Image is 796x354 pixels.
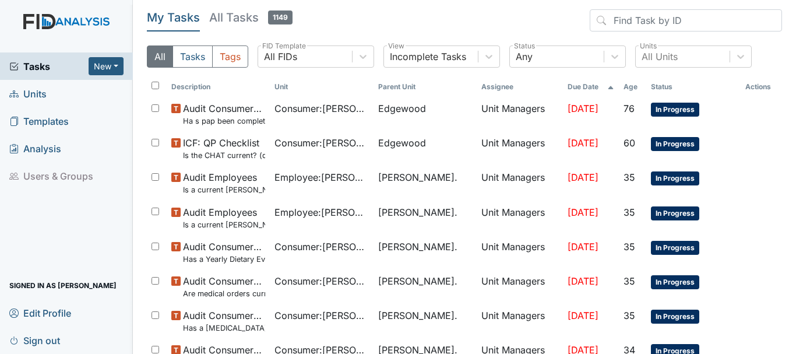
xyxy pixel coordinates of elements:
td: Unit Managers [477,97,563,131]
span: Audit Consumers Charts Are medical orders current (ninety days)? [183,274,265,299]
th: Toggle SortBy [619,77,646,97]
span: In Progress [651,103,699,117]
button: New [89,57,124,75]
button: Tags [212,45,248,68]
span: Audit Employees Is a current MANDT Training certificate found in the file (1 year)? [183,170,265,195]
input: Toggle All Rows Selected [152,82,159,89]
span: Edit Profile [9,304,71,322]
th: Toggle SortBy [646,77,741,97]
span: Consumer : [PERSON_NAME] [274,274,368,288]
span: Audit Consumers Charts Ha s pap been completed for all females over 18 or is there evidence that ... [183,101,265,127]
a: Tasks [9,59,89,73]
span: 1149 [268,10,293,24]
span: [PERSON_NAME]. [378,205,457,219]
td: Unit Managers [477,201,563,235]
span: [PERSON_NAME]. [378,309,457,323]
span: ICF: QP Checklist Is the CHAT current? (document the date in the comment section) [183,136,265,161]
span: Consumer : [PERSON_NAME] [274,101,368,115]
div: Incomplete Tasks [390,50,466,64]
h5: All Tasks [209,9,293,26]
th: Toggle SortBy [563,77,619,97]
div: All Units [642,50,678,64]
small: Is the CHAT current? (document the date in the comment section) [183,150,265,161]
small: Has a [MEDICAL_DATA] been completed for all [DEMOGRAPHIC_DATA] and [DEMOGRAPHIC_DATA] over 50 or ... [183,323,265,334]
td: Unit Managers [477,166,563,200]
h5: My Tasks [147,9,200,26]
td: Unit Managers [477,235,563,269]
span: 60 [624,137,635,149]
div: All FIDs [264,50,297,64]
span: Audit Employees Is a current MANDT Training certificate found in the file (1 year)? [183,205,265,230]
span: Sign out [9,331,60,349]
span: In Progress [651,275,699,289]
small: Is a current [PERSON_NAME] Training certificate found in the file (1 year)? [183,184,265,195]
span: In Progress [651,241,699,255]
span: In Progress [651,206,699,220]
span: Employee : [PERSON_NAME] [274,205,368,219]
th: Toggle SortBy [374,77,477,97]
span: [DATE] [568,310,598,321]
span: Edgewood [378,101,426,115]
td: Unit Managers [477,131,563,166]
div: Type filter [147,45,248,68]
button: Tasks [172,45,213,68]
span: In Progress [651,137,699,151]
span: Signed in as [PERSON_NAME] [9,276,117,295]
th: Toggle SortBy [270,77,373,97]
th: Actions [741,77,782,97]
span: 35 [624,241,635,253]
span: 35 [624,171,635,183]
td: Unit Managers [477,269,563,304]
button: All [147,45,173,68]
span: 76 [624,103,635,114]
th: Toggle SortBy [167,77,270,97]
small: Ha s pap been completed for all [DEMOGRAPHIC_DATA] over 18 or is there evidence that one is not r... [183,115,265,127]
span: [DATE] [568,137,598,149]
span: Edgewood [378,136,426,150]
span: 35 [624,310,635,321]
span: Analysis [9,139,61,157]
span: Audit Consumers Charts Has a colonoscopy been completed for all males and females over 50 or is t... [183,309,265,334]
span: 35 [624,275,635,287]
input: Find Task by ID [590,9,782,31]
span: [DATE] [568,206,598,218]
span: Consumer : [PERSON_NAME] [274,309,368,323]
span: [DATE] [568,241,598,253]
span: Consumer : [PERSON_NAME] [274,240,368,254]
span: [DATE] [568,275,598,287]
span: [PERSON_NAME]. [378,274,457,288]
span: In Progress [651,171,699,185]
span: In Progress [651,310,699,324]
span: 35 [624,206,635,218]
span: [DATE] [568,171,598,183]
span: Units [9,85,47,103]
span: [DATE] [568,103,598,114]
small: Is a current [PERSON_NAME] Training certificate found in the file (1 year)? [183,219,265,230]
span: Templates [9,112,69,130]
span: [PERSON_NAME]. [378,240,457,254]
span: [PERSON_NAME]. [378,170,457,184]
div: Any [516,50,533,64]
td: Unit Managers [477,304,563,338]
span: Audit Consumers Charts Has a Yearly Dietary Evaluation been completed? [183,240,265,265]
span: Employee : [PERSON_NAME] [274,170,368,184]
th: Assignee [477,77,563,97]
small: Are medical orders current (ninety days)? [183,288,265,299]
span: Consumer : [PERSON_NAME] [274,136,368,150]
small: Has a Yearly Dietary Evaluation been completed? [183,254,265,265]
